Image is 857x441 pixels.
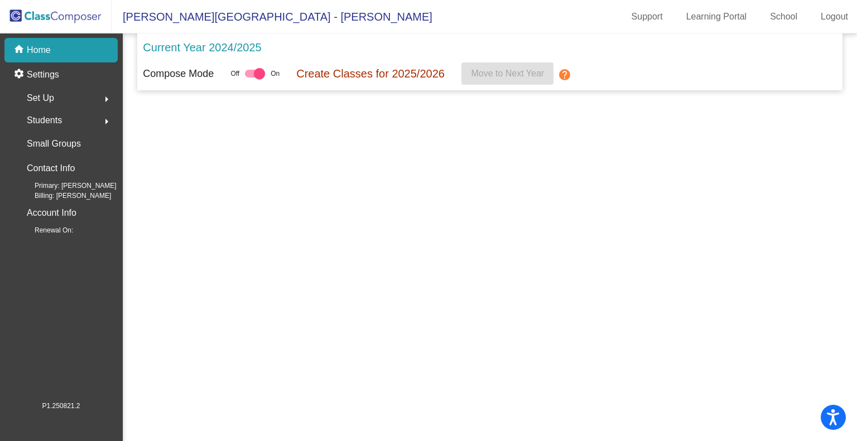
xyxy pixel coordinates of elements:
[112,8,432,26] span: [PERSON_NAME][GEOGRAPHIC_DATA] - [PERSON_NAME]
[13,43,27,57] mat-icon: home
[677,8,756,26] a: Learning Portal
[812,8,857,26] a: Logout
[27,113,62,128] span: Students
[230,69,239,79] span: Off
[100,93,113,106] mat-icon: arrow_right
[27,90,54,106] span: Set Up
[27,68,59,81] p: Settings
[761,8,806,26] a: School
[100,115,113,128] mat-icon: arrow_right
[27,205,76,221] p: Account Info
[558,68,571,81] mat-icon: help
[461,62,553,85] button: Move to Next Year
[27,136,81,152] p: Small Groups
[471,69,544,78] span: Move to Next Year
[17,191,111,201] span: Billing: [PERSON_NAME]
[17,225,73,235] span: Renewal On:
[13,68,27,81] mat-icon: settings
[271,69,280,79] span: On
[143,66,214,81] p: Compose Mode
[623,8,672,26] a: Support
[143,39,261,56] p: Current Year 2024/2025
[296,65,445,82] p: Create Classes for 2025/2026
[27,43,51,57] p: Home
[27,161,75,176] p: Contact Info
[17,181,117,191] span: Primary: [PERSON_NAME]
